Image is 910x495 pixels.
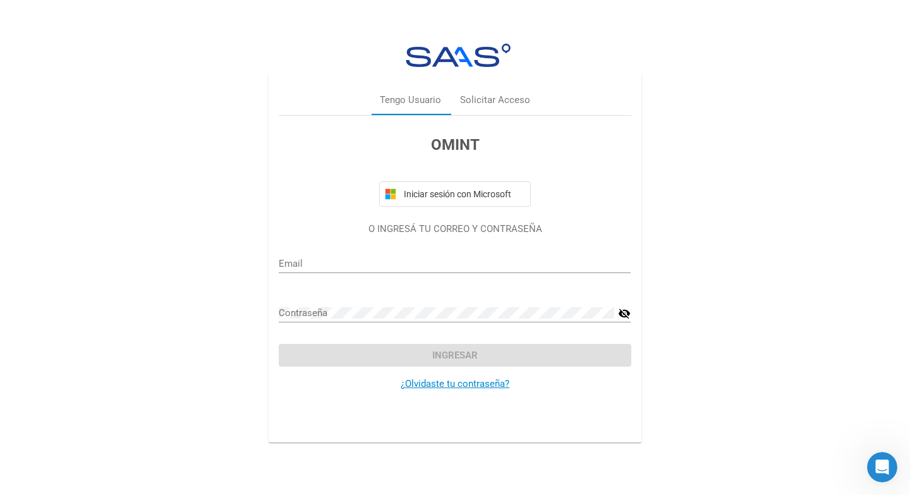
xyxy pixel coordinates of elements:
a: ¿Olvidaste tu contraseña? [401,378,509,389]
mat-icon: visibility_off [618,306,631,321]
div: Tengo Usuario [380,93,441,107]
button: Iniciar sesión con Microsoft [379,181,531,207]
span: Iniciar sesión con Microsoft [401,189,525,199]
h3: OMINT [279,133,631,156]
div: Solicitar Acceso [460,93,530,107]
button: Ingresar [279,344,631,367]
span: Ingresar [432,350,478,361]
p: O INGRESÁ TU CORREO Y CONTRASEÑA [279,222,631,236]
iframe: Intercom live chat [867,452,897,482]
